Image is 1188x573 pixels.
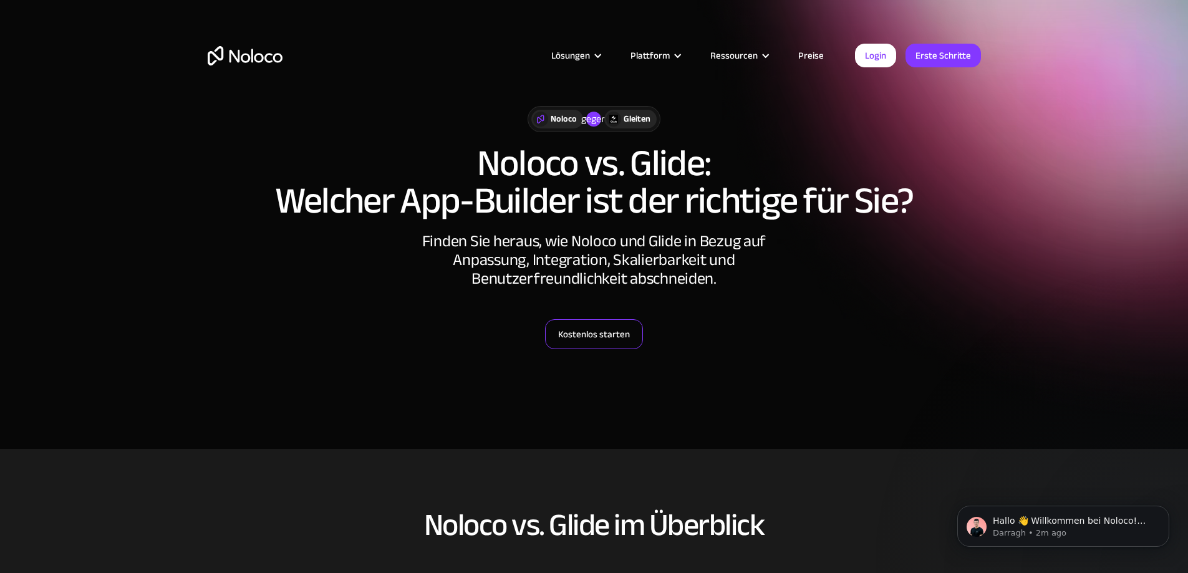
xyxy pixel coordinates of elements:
[630,47,670,64] font: Plattform
[424,496,765,554] font: Noloco vs. Glide im Überblick
[798,47,824,64] font: Preise
[551,110,577,127] font: Noloco
[615,47,695,64] div: Plattform
[783,47,839,64] a: Preise
[208,46,283,65] a: heim
[865,47,886,64] font: Login
[855,44,896,67] a: Login
[558,325,630,343] font: Kostenlos starten
[915,47,971,64] font: Erste Schritte
[905,44,981,67] a: Erste Schritte
[624,110,650,127] font: Gleiten
[545,319,643,349] a: Kostenlos starten
[275,166,913,236] font: Welcher App-Builder ist der richtige für Sie?
[477,128,711,198] font: Noloco vs. Glide:
[581,110,607,128] font: gegen
[939,479,1188,567] iframe: Intercom-Benachrichtigungsnachricht
[536,47,615,64] div: Lösungen
[551,47,590,64] font: Lösungen
[695,47,783,64] div: Ressourcen
[422,226,766,294] font: Finden Sie heraus, wie Noloco und Glide in Bezug auf Anpassung, Integration, Skalierbarkeit und B...
[710,47,758,64] font: Ressourcen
